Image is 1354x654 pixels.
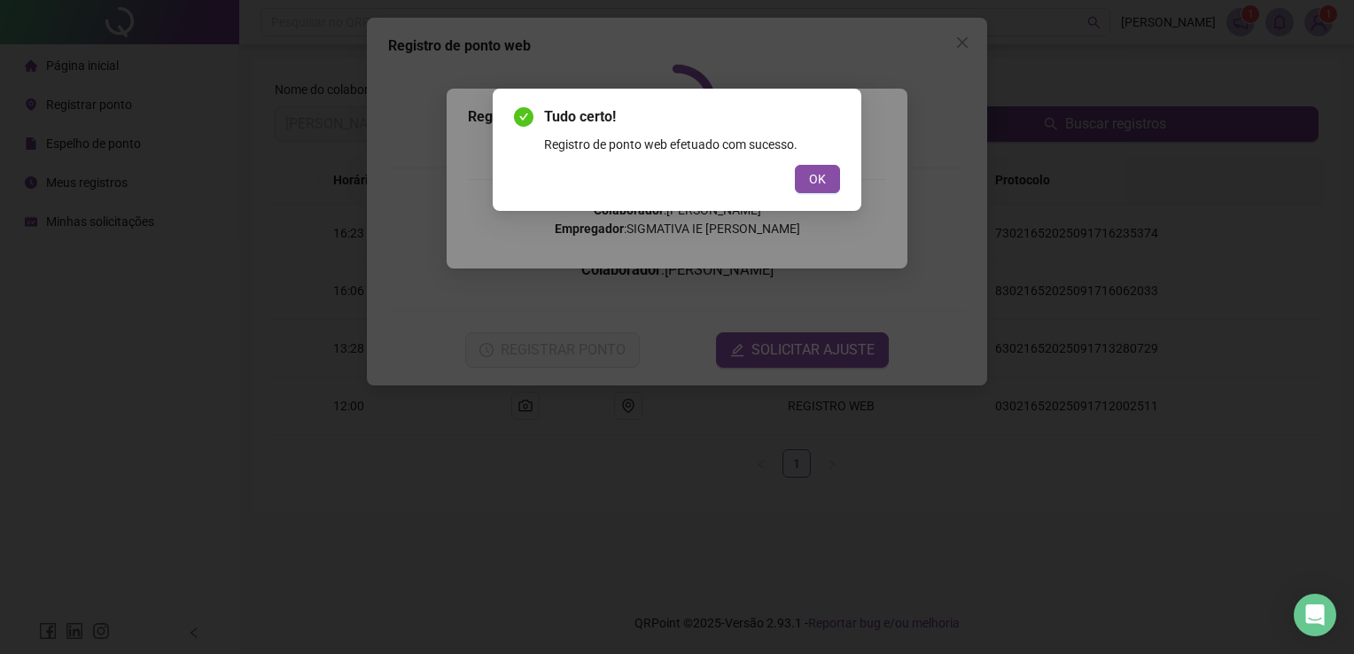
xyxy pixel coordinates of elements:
[809,169,826,189] span: OK
[544,106,840,128] span: Tudo certo!
[514,107,533,127] span: check-circle
[795,165,840,193] button: OK
[544,135,840,154] div: Registro de ponto web efetuado com sucesso.
[1294,594,1336,636] div: Open Intercom Messenger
